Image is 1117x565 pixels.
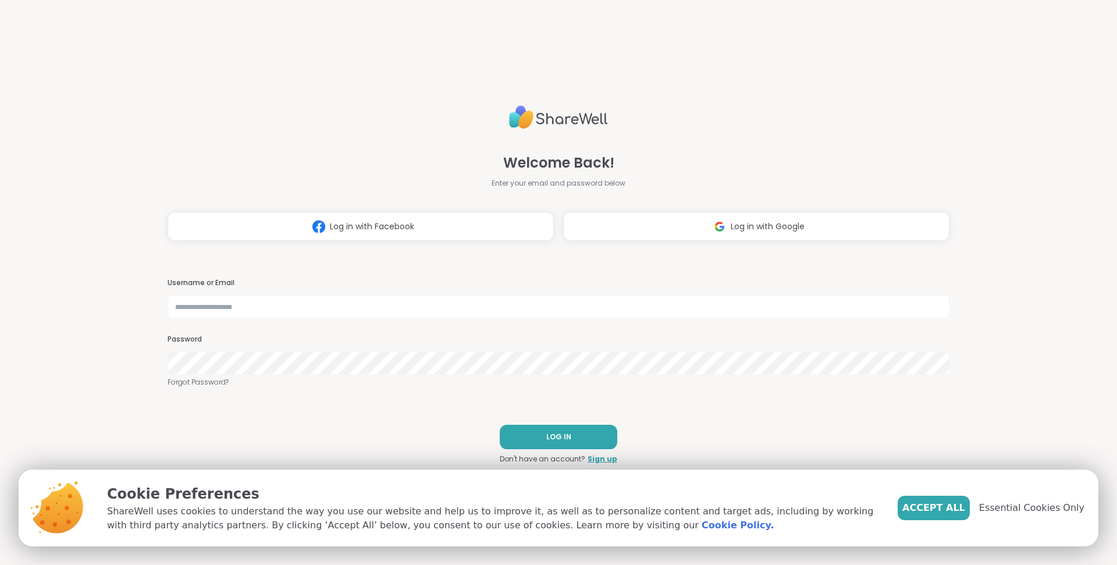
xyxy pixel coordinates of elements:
[500,425,617,449] button: LOG IN
[902,501,965,515] span: Accept All
[168,335,949,344] h3: Password
[979,501,1084,515] span: Essential Cookies Only
[168,377,949,388] a: Forgot Password?
[731,221,805,233] span: Log in with Google
[107,504,879,532] p: ShareWell uses cookies to understand the way you use our website and help us to improve it, as we...
[709,216,731,237] img: ShareWell Logomark
[500,454,585,464] span: Don't have an account?
[168,278,949,288] h3: Username or Email
[563,212,949,241] button: Log in with Google
[492,178,625,189] span: Enter your email and password below
[702,518,774,532] a: Cookie Policy.
[330,221,414,233] span: Log in with Facebook
[107,484,879,504] p: Cookie Preferences
[503,152,614,173] span: Welcome Back!
[509,101,608,134] img: ShareWell Logo
[168,212,554,241] button: Log in with Facebook
[588,454,617,464] a: Sign up
[308,216,330,237] img: ShareWell Logomark
[546,432,571,442] span: LOG IN
[898,496,970,520] button: Accept All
